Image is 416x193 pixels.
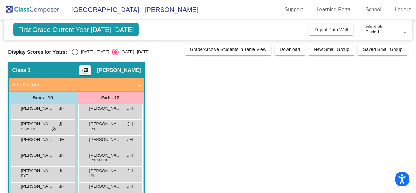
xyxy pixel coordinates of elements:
[127,136,133,143] span: JH
[21,168,54,174] span: [PERSON_NAME]
[280,47,300,52] span: Download
[89,105,122,112] span: [PERSON_NAME] [PERSON_NAME]
[8,49,67,55] span: Display Scores for Years:
[309,24,353,35] button: Digital Data Wall
[59,168,64,174] span: JH
[308,44,355,55] button: New Small Group
[21,173,28,178] span: EYE
[119,49,149,55] div: [DATE] - [DATE]
[311,5,357,15] a: Learning Portal
[21,183,54,190] span: [PERSON_NAME]
[21,127,37,131] span: SSW DRS
[21,152,54,159] span: [PERSON_NAME]
[59,136,64,143] span: JH
[72,49,149,55] mat-radio-group: Select an option
[89,136,122,143] span: [PERSON_NAME]
[59,121,64,128] span: JH
[12,67,31,74] span: Class 1
[12,81,133,89] mat-panel-title: Add Student
[9,91,77,104] div: Boys : 10
[97,67,141,74] span: [PERSON_NAME]
[59,152,64,159] span: JH
[77,91,144,104] div: Girls: 12
[79,65,91,75] button: Print Students Details
[279,5,308,15] a: Support
[65,5,198,15] span: [GEOGRAPHIC_DATA] - [PERSON_NAME]
[275,44,305,55] button: Download
[89,168,122,174] span: [PERSON_NAME]
[90,158,107,163] span: EYE SLI IRI
[89,121,122,127] span: [PERSON_NAME]
[59,105,64,112] span: JH
[89,152,122,159] span: [PERSON_NAME]
[78,49,109,55] div: [DATE] - [DATE]
[21,136,54,143] span: [PERSON_NAME]
[21,105,54,112] span: [PERSON_NAME]
[127,152,133,159] span: JH
[127,105,133,112] span: JH
[185,44,272,55] button: Grade/Archive Students in Table View
[190,47,266,52] span: Grade/Archive Students in Table View
[9,78,144,91] mat-expansion-panel-header: Add Student
[90,127,96,131] span: EYE
[315,27,348,32] span: Digital Data Wall
[314,47,349,52] span: New Small Group
[127,121,133,128] span: JH
[13,23,139,36] span: First Grade Current Year [DATE]-[DATE]
[81,67,89,76] mat-icon: picture_as_pdf
[89,183,122,190] span: [PERSON_NAME]
[21,121,54,127] span: [PERSON_NAME] [PERSON_NAME]
[363,47,402,52] span: Saved Small Group
[59,183,64,190] span: JH
[90,173,94,178] span: IRI
[51,127,56,132] span: do_not_disturb_alt
[390,5,416,15] a: Logout
[358,44,408,55] button: Saved Small Group
[127,183,133,190] span: JH
[127,168,133,174] span: JH
[365,30,379,34] span: Grade 1
[360,5,386,15] a: School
